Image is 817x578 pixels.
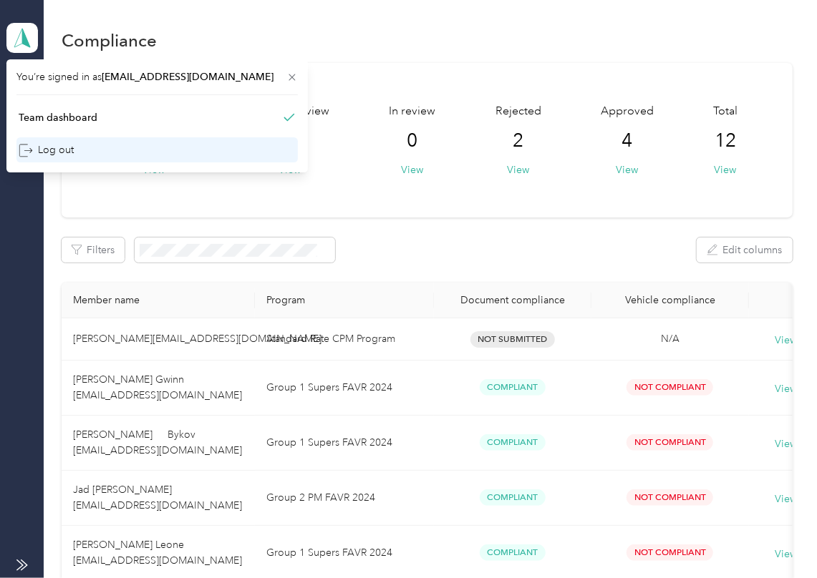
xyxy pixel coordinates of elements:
span: Approved [601,103,654,120]
button: View [402,162,424,177]
span: You’re signed in as [16,69,298,84]
span: Not Compliant [627,434,713,451]
h1: Compliance [62,33,157,48]
span: 2 [513,129,523,152]
span: 4 [622,129,632,152]
span: [PERSON_NAME] Gwinn [EMAIL_ADDRESS][DOMAIN_NAME] [73,373,242,401]
button: Edit columns [697,237,793,263]
span: Not Compliant [627,379,713,396]
button: View [714,162,736,177]
div: Log out [19,142,74,157]
div: Document compliance [445,294,580,306]
button: Filters [62,237,125,263]
div: Vehicle compliance [603,294,738,306]
span: Compliant [480,379,546,396]
span: In review [390,103,436,120]
span: 12 [715,129,736,152]
td: Standard Rate CPM Program [255,318,434,361]
td: Group 1 Supers FAVR 2024 [255,416,434,471]
span: Not Submitted [470,331,555,348]
td: Group 2 PM FAVR 2024 [255,471,434,526]
iframe: Everlance-gr Chat Button Frame [737,498,817,578]
div: Team dashboard [19,110,97,125]
th: Program [255,283,434,318]
td: Group 1 Supers FAVR 2024 [255,361,434,416]
span: Total [713,103,738,120]
span: Jad [PERSON_NAME] [EMAIL_ADDRESS][DOMAIN_NAME] [73,484,242,511]
span: Not Compliant [627,489,713,506]
th: Member name [62,283,255,318]
span: [EMAIL_ADDRESS][DOMAIN_NAME] [102,71,274,83]
button: View [507,162,529,177]
span: Not Compliant [627,544,713,561]
span: [PERSON_NAME] Leone [EMAIL_ADDRESS][DOMAIN_NAME] [73,539,242,567]
span: [PERSON_NAME][EMAIL_ADDRESS][DOMAIN_NAME] [73,333,322,345]
button: View [616,162,638,177]
span: Compliant [480,544,546,561]
span: Compliant [480,489,546,506]
span: Compliant [480,434,546,451]
span: Rejected [495,103,541,120]
span: [PERSON_NAME] Bykov [EMAIL_ADDRESS][DOMAIN_NAME] [73,428,242,456]
span: 0 [407,129,418,152]
span: N/A [661,333,680,345]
